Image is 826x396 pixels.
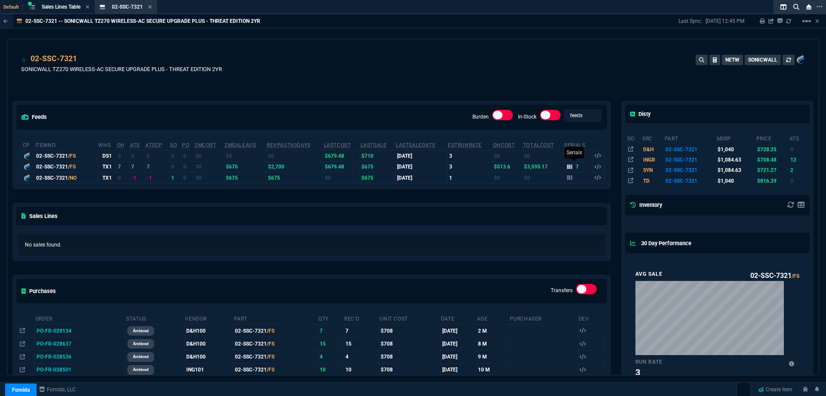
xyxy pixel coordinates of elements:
span: 02-SSC-7321 [112,4,143,10]
abbr: Total units on open Purchase Orders [182,142,189,148]
td: [DATE] [441,337,477,350]
div: Burden [492,110,513,124]
td: 10 [344,363,379,376]
a: 02-SSC-7321 [31,53,77,64]
td: [DATE] [441,324,477,337]
td: 4 [318,350,344,363]
td: $675 [266,172,324,183]
th: Dev [578,312,605,324]
h5: Inventory [630,201,662,209]
th: Rec'd [344,312,379,324]
td: $513.6 [493,161,523,172]
td: [DATE] [441,363,477,376]
td: $708.48 [756,155,789,165]
p: 7 [576,163,579,170]
h5: Disty [630,110,650,118]
td: $1,084.63 [716,155,756,165]
nx-icon: Close Workbench [803,2,815,12]
td: $0 [324,172,360,183]
td: -1 [145,172,170,183]
nx-fornida-value: PO-FR-028637 [37,340,124,348]
span: /FS [792,273,799,279]
abbr: Total units in inventory. [117,142,125,148]
td: 3 [447,161,493,172]
th: msrp [716,132,756,144]
td: 0 [117,172,129,183]
tr: SonicWall TZ270W [627,176,808,186]
th: Date [441,312,477,324]
abbr: The date of the last SO Inv price. No time limit. (ignore zeros) [396,142,435,148]
td: 7 [117,161,129,172]
td: 0 [789,144,808,154]
abbr: The last purchase cost from PO Order [324,142,351,148]
td: ING101 [185,363,233,376]
div: Add to Watchlist [21,53,27,65]
td: $708 [379,363,440,376]
p: No sales found. [25,241,598,249]
nx-icon: Open New Tab [817,3,823,11]
td: [DATE] [441,350,477,363]
td: $679.48 [324,161,360,172]
td: D&H100 [185,337,233,350]
th: Serials [564,138,593,151]
td: $675 [360,172,396,183]
td: $1,040 [716,176,756,186]
td: [DATE] [395,150,447,161]
th: Status [126,312,185,324]
p: archived [133,327,148,334]
label: Burden [472,114,489,120]
td: $816.39 [756,176,789,186]
td: 1 [447,172,493,183]
div: 02-SSC-7321 [36,174,96,182]
nx-icon: Back to Table [3,18,8,24]
th: Part [234,312,318,324]
th: WHS [98,138,116,151]
td: 02-SSC-7321 [234,324,318,337]
th: ItemNo [35,138,98,151]
h5: 30 Day Performance [630,239,691,247]
p: Avg Sale [635,271,800,278]
td: $0 [493,150,523,161]
td: $708 [379,324,440,337]
div: 02-SSC-7321 [750,271,799,281]
td: 7 [129,161,145,172]
p: archived [133,366,148,373]
div: Transfers [576,284,597,298]
a: Hide Workbench [815,18,819,25]
span: Sales Lines Table [42,4,80,10]
td: [DATE] [395,161,447,172]
abbr: Total units in inventory => minus on SO => plus on PO [130,142,140,148]
span: 0 [635,367,640,377]
span: /NO [68,175,77,181]
td: 0 [117,150,129,161]
td: $2,700 [266,161,324,172]
mat-icon: Example home icon [801,16,812,26]
nx-fornida-value: PO-FR-028501 [37,366,124,374]
tr: TZ270 W SECURE UPG THREAT 2YR [627,155,808,165]
p: Run Rate [635,359,663,365]
td: $0 [523,172,564,183]
span: /FS [267,354,274,360]
td: 10 M [477,363,509,376]
td: 2 [789,165,808,175]
th: price [756,132,789,144]
abbr: Total revenue past 60 days [267,142,311,148]
td: TX1 [98,172,116,183]
nx-icon: Close Tab [148,4,152,11]
span: PO-FR-028501 [37,367,71,373]
td: 7 [145,161,170,172]
span: /FS [68,164,76,170]
span: /FS [68,153,76,159]
h5: feeds [22,113,47,121]
div: 02-SSC-7321 [36,152,96,160]
td: D&H100 [185,324,233,337]
a: Create Item [755,383,796,396]
p: Last Sync: [678,18,706,25]
th: part [664,132,716,144]
td: $675 [224,161,266,172]
td: $675 [224,172,266,183]
th: Purchaser [509,312,578,324]
th: ats [789,132,808,144]
h5: Purchases [22,287,56,295]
